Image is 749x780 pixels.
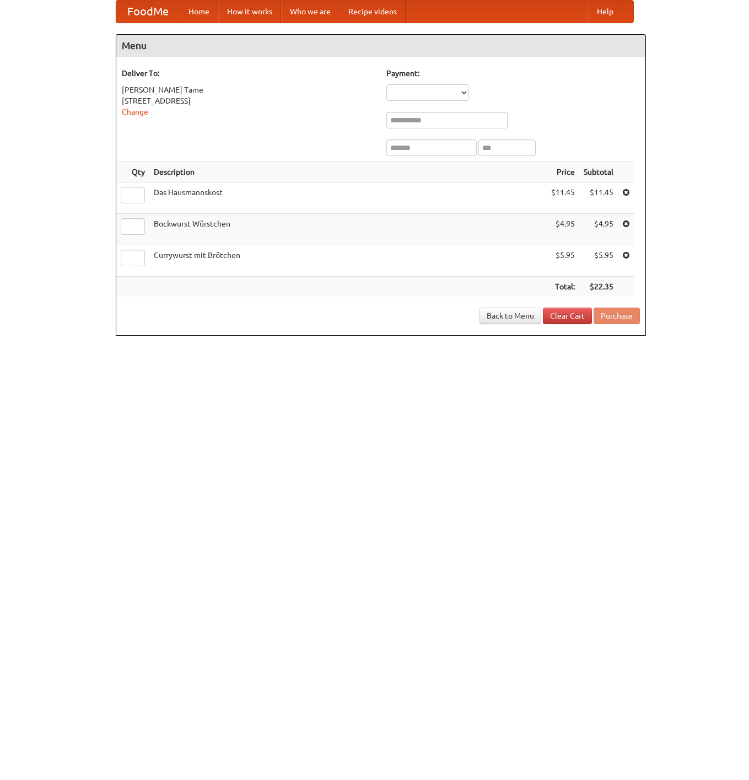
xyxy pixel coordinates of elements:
[547,214,579,245] td: $4.95
[386,68,640,79] h5: Payment:
[588,1,622,23] a: Help
[149,162,547,182] th: Description
[180,1,218,23] a: Home
[543,308,592,324] a: Clear Cart
[340,1,406,23] a: Recipe videos
[218,1,281,23] a: How it works
[149,182,547,214] td: Das Hausmannskost
[122,95,375,106] div: [STREET_ADDRESS]
[547,182,579,214] td: $11.45
[281,1,340,23] a: Who we are
[579,245,618,277] td: $5.95
[594,308,640,324] button: Purchase
[547,277,579,297] th: Total:
[122,68,375,79] h5: Deliver To:
[547,162,579,182] th: Price
[579,214,618,245] td: $4.95
[149,214,547,245] td: Bockwurst Würstchen
[116,162,149,182] th: Qty
[116,35,645,57] h4: Menu
[479,308,541,324] a: Back to Menu
[122,84,375,95] div: [PERSON_NAME] Tame
[579,277,618,297] th: $22.35
[547,245,579,277] td: $5.95
[116,1,180,23] a: FoodMe
[579,182,618,214] td: $11.45
[149,245,547,277] td: Currywurst mit Brötchen
[579,162,618,182] th: Subtotal
[122,107,148,116] a: Change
